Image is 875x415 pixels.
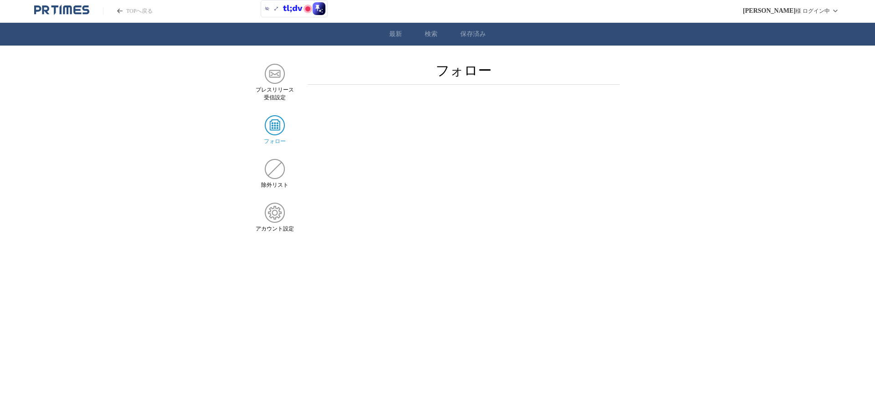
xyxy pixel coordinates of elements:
[255,159,294,189] a: 除外リスト除外リスト
[389,30,402,38] a: 最新
[261,181,288,189] span: 除外リスト
[256,225,294,233] span: アカウント設定
[256,86,294,102] span: プレスリリース 受信設定
[34,5,89,17] a: PR TIMESのトップページはこちら
[460,30,486,38] a: 保存済み
[265,64,285,84] img: プレスリリース 受信設定
[255,64,294,102] a: プレスリリース 受信設定プレスリリース 受信設定
[103,7,153,15] a: PR TIMESのトップページはこちら
[425,30,437,38] a: 検索
[265,203,285,223] img: アカウント設定
[265,159,285,179] img: 除外リスト
[436,64,492,77] h2: フォロー
[743,7,796,15] span: [PERSON_NAME]
[264,138,286,145] span: フォロー
[255,115,294,145] a: フォローフォロー
[255,203,294,233] a: アカウント設定アカウント設定
[265,115,285,135] img: フォロー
